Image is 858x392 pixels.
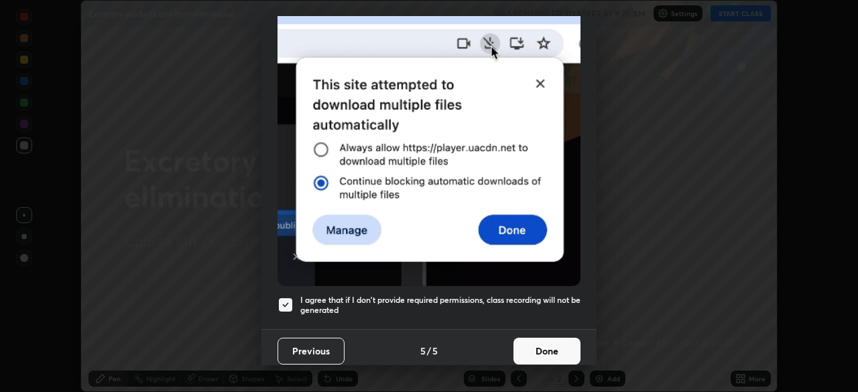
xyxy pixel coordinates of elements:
button: Done [513,338,580,365]
h4: / [427,344,431,358]
h4: 5 [420,344,426,358]
button: Previous [278,338,345,365]
h4: 5 [432,344,438,358]
h5: I agree that if I don't provide required permissions, class recording will not be generated [300,295,580,316]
